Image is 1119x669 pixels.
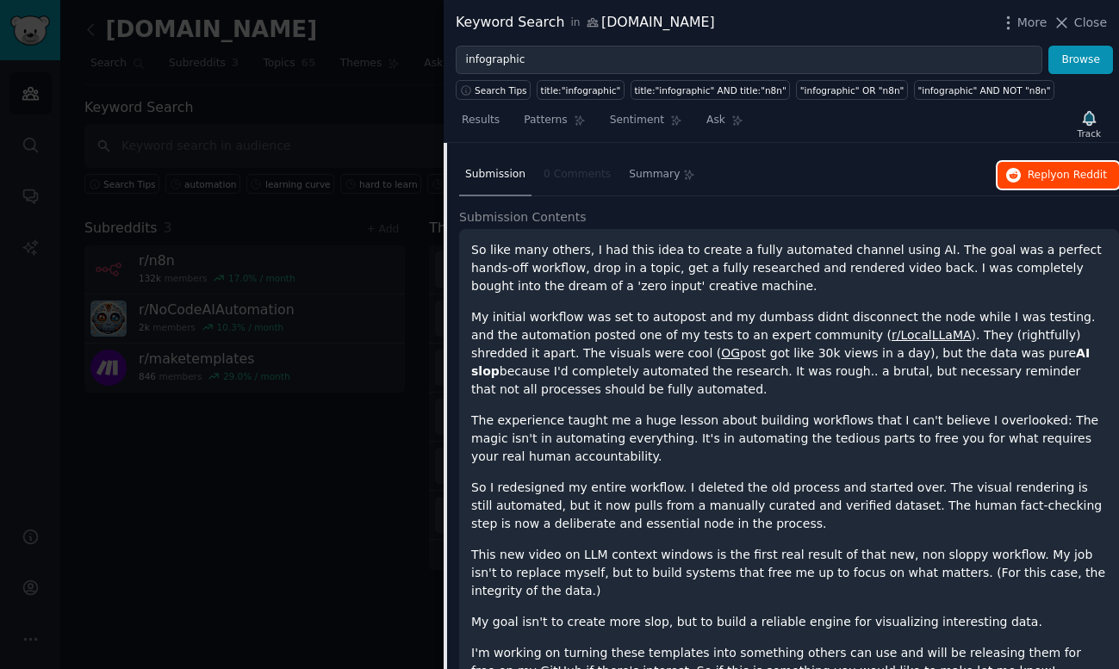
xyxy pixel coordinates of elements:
[998,162,1119,189] button: Replyon Reddit
[1057,169,1107,181] span: on Reddit
[634,84,786,96] div: title:"infographic" AND title:"n8n"
[570,15,580,31] span: in
[1074,14,1107,32] span: Close
[700,107,749,142] a: Ask
[706,113,725,128] span: Ask
[1078,127,1101,139] div: Track
[471,479,1107,533] p: So I redesigned my entire workflow. I deleted the old process and started over. The visual render...
[721,346,740,360] a: OG
[471,412,1107,466] p: The experience taught me a huge lesson about building workflows that I can't believe I overlooked...
[1053,14,1107,32] button: Close
[456,80,531,100] button: Search Tips
[892,328,972,342] a: r/LocalLLaMA
[1048,46,1113,75] button: Browse
[537,80,625,100] a: title:"infographic"
[1028,168,1107,183] span: Reply
[462,113,500,128] span: Results
[518,107,591,142] a: Patterns
[471,308,1107,399] p: My initial workflow was set to autopost and my dumbass didnt disconnect the node while I was test...
[471,241,1107,295] p: So like many others, I had this idea to create a fully automated channel using AI. The goal was a...
[465,167,525,183] span: Submission
[456,46,1042,75] input: Try a keyword related to your business
[796,80,908,100] a: "infographic" OR "n8n"
[456,107,506,142] a: Results
[471,613,1107,631] p: My goal isn't to create more slop, but to build a reliable engine for visualizing interesting data.
[541,84,621,96] div: title:"infographic"
[524,113,567,128] span: Patterns
[604,107,688,142] a: Sentiment
[800,84,905,96] div: "infographic" OR "n8n"
[471,546,1107,600] p: This new video on LLM context windows is the first real result of that new, non sloppy workflow. ...
[610,113,664,128] span: Sentiment
[629,167,680,183] span: Summary
[917,84,1050,96] div: "infographic" AND NOT "n8n"
[475,84,527,96] span: Search Tips
[999,14,1048,32] button: More
[914,80,1054,100] a: "infographic" AND NOT "n8n"
[1017,14,1048,32] span: More
[459,208,587,226] span: Submission Contents
[1072,106,1107,142] button: Track
[456,12,715,34] div: Keyword Search [DOMAIN_NAME]
[631,80,790,100] a: title:"infographic" AND title:"n8n"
